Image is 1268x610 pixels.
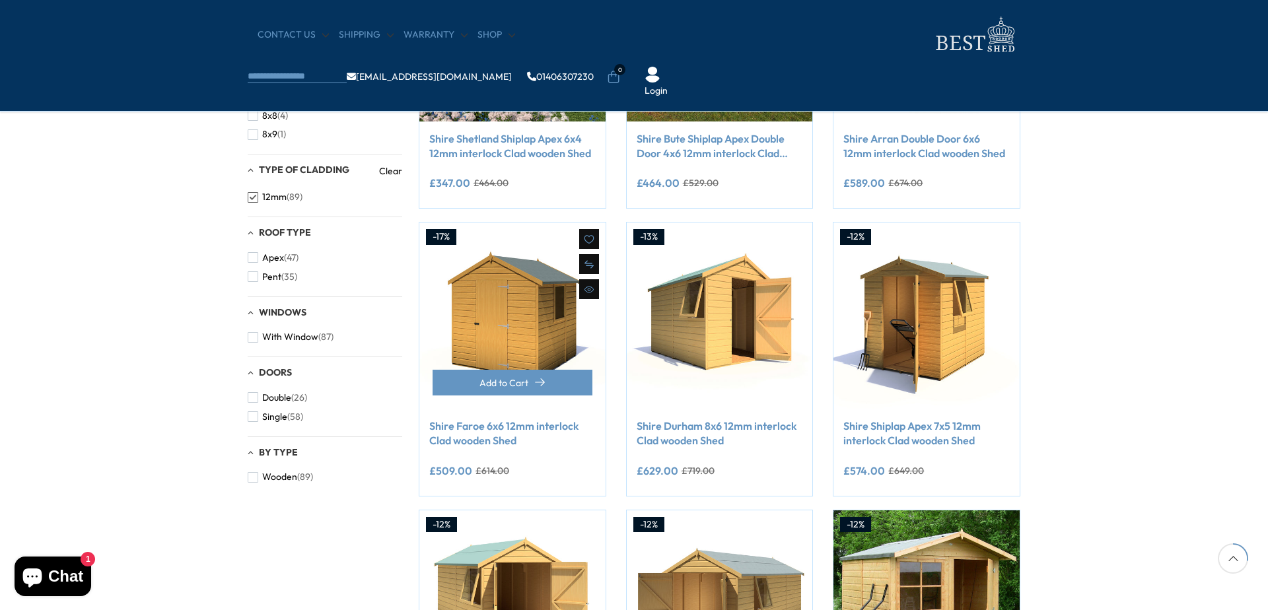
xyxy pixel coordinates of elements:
div: -13% [633,229,664,245]
span: 0 [614,64,625,75]
span: (58) [287,411,303,423]
span: Roof Type [259,226,311,238]
button: With Window [248,327,334,347]
span: Apex [262,252,284,263]
a: Clear [379,164,402,178]
div: -17% [426,229,456,245]
ins: £574.00 [843,465,885,476]
span: (35) [281,271,297,283]
ins: £509.00 [429,465,472,476]
button: Single [248,407,303,426]
span: 8x8 [262,110,277,121]
a: Shire Bute Shiplap Apex Double Door 4x6 12mm interlock Clad wooden Shed [637,131,803,161]
span: (26) [291,392,307,403]
span: With Window [262,331,318,343]
span: (1) [277,129,286,140]
img: User Icon [645,67,660,83]
span: Pent [262,271,281,283]
span: Double [262,392,291,403]
button: 8x8 [248,106,288,125]
span: (47) [284,252,299,263]
div: -12% [840,229,871,245]
span: (4) [277,110,288,121]
img: logo [928,13,1020,56]
span: (87) [318,331,334,343]
div: -12% [633,517,664,533]
span: 12mm [262,191,287,203]
inbox-online-store-chat: Shopify online store chat [11,557,95,599]
a: 01406307230 [527,72,594,81]
del: £529.00 [683,178,719,187]
a: Shire Durham 8x6 12mm interlock Clad wooden Shed [637,419,803,448]
button: Double [248,388,307,407]
a: Login [645,85,668,98]
button: 12mm [248,187,302,207]
ins: £589.00 [843,178,885,188]
button: Apex [248,248,299,267]
button: Add to Cart [433,370,592,395]
span: 8x9 [262,129,277,140]
ins: £347.00 [429,178,470,188]
del: £464.00 [474,178,509,187]
ins: £629.00 [637,465,678,476]
a: Shire Faroe 6x6 12mm interlock Clad wooden Shed [429,419,596,448]
del: £614.00 [475,466,509,475]
div: -12% [840,517,871,533]
del: £719.00 [682,466,715,475]
span: By Type [259,446,298,458]
button: 8x9 [248,125,286,144]
span: (89) [287,191,302,203]
span: Wooden [262,471,297,483]
span: Single [262,411,287,423]
a: Shire Shiplap Apex 7x5 12mm interlock Clad wooden Shed [843,419,1010,448]
span: Doors [259,366,292,378]
span: (89) [297,471,313,483]
a: Shop [477,28,515,42]
del: £649.00 [888,466,924,475]
div: -12% [426,517,457,533]
a: Shipping [339,28,394,42]
button: Wooden [248,467,313,487]
ins: £464.00 [637,178,680,188]
span: Add to Cart [479,378,528,388]
a: 0 [607,71,620,84]
a: Shire Arran Double Door 6x6 12mm interlock Clad wooden Shed [843,131,1010,161]
button: Pent [248,267,297,287]
a: Warranty [404,28,468,42]
span: Type of Cladding [259,164,349,176]
a: [EMAIL_ADDRESS][DOMAIN_NAME] [347,72,512,81]
span: Windows [259,306,306,318]
a: Shire Shetland Shiplap Apex 6x4 12mm interlock Clad wooden Shed [429,131,596,161]
a: CONTACT US [258,28,329,42]
del: £674.00 [888,178,923,187]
